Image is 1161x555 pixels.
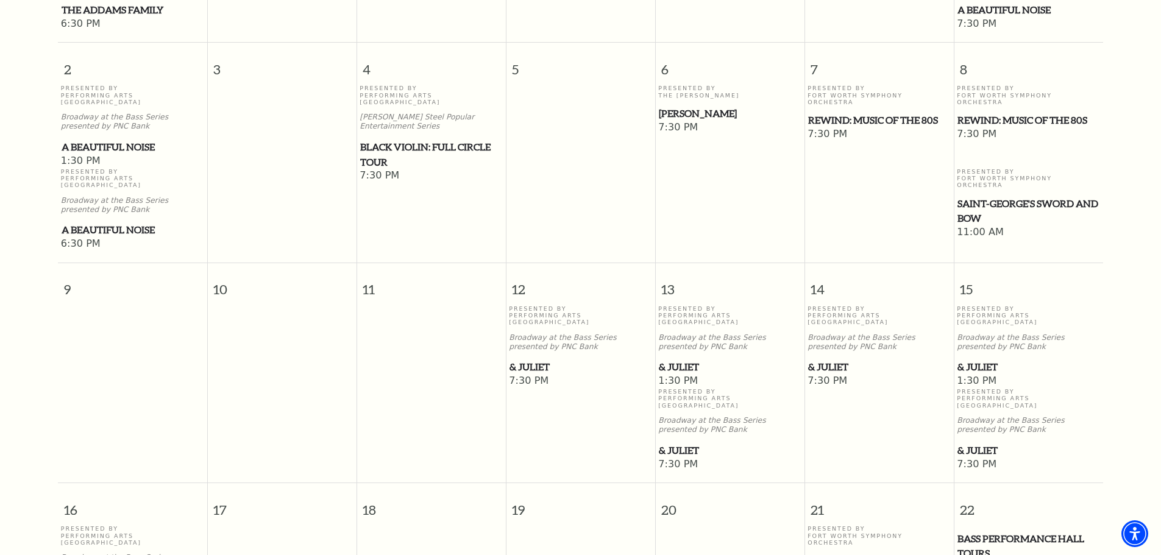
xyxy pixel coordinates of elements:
span: 7:30 PM [957,458,1100,472]
span: 15 [954,263,1104,305]
span: 12 [506,263,655,305]
span: 17 [208,483,357,525]
p: Broadway at the Bass Series presented by PNC Bank [957,333,1100,352]
span: & Juliet [659,443,801,458]
a: A Beautiful Noise [957,2,1100,18]
p: Broadway at the Bass Series presented by PNC Bank [61,113,204,131]
span: A Beautiful Noise [62,222,204,238]
span: 9 [58,263,207,305]
span: 11:00 AM [957,226,1100,239]
a: A Beautiful Noise [61,140,204,155]
span: 16 [58,483,207,525]
span: & Juliet [659,359,801,375]
a: & Juliet [509,359,652,375]
span: 7:30 PM [957,128,1100,141]
p: Presented By Performing Arts [GEOGRAPHIC_DATA] [61,525,204,546]
p: Broadway at the Bass Series presented by PNC Bank [61,196,204,214]
p: Presented By Fort Worth Symphony Orchestra [808,525,951,546]
p: Presented By Performing Arts [GEOGRAPHIC_DATA] [808,305,951,326]
p: Presented By Performing Arts [GEOGRAPHIC_DATA] [360,85,503,105]
span: 7:30 PM [509,375,652,388]
div: Accessibility Menu [1121,520,1148,547]
p: Presented By Performing Arts [GEOGRAPHIC_DATA] [658,388,801,409]
a: REWIND: Music of the 80s [808,113,951,128]
p: Presented By Performing Arts [GEOGRAPHIC_DATA] [509,305,652,326]
a: & Juliet [808,359,951,375]
span: REWIND: Music of the 80s [808,113,950,128]
span: Black Violin: Full Circle Tour [360,140,502,169]
p: [PERSON_NAME] Steel Popular Entertainment Series [360,113,503,131]
span: & Juliet [957,443,1099,458]
a: Beatrice Rana [658,106,801,121]
p: Presented By Performing Arts [GEOGRAPHIC_DATA] [957,388,1100,409]
span: A Beautiful Noise [957,2,1099,18]
span: 7 [805,43,954,85]
p: Presented By Performing Arts [GEOGRAPHIC_DATA] [957,305,1100,326]
span: 7:30 PM [360,169,503,183]
span: 3 [208,43,357,85]
p: Presented By Fort Worth Symphony Orchestra [957,85,1100,105]
span: 13 [656,263,804,305]
p: Broadway at the Bass Series presented by PNC Bank [957,416,1100,434]
span: 7:30 PM [658,121,801,135]
p: Presented By Fort Worth Symphony Orchestra [957,168,1100,189]
span: 7:30 PM [658,458,801,472]
span: 6:30 PM [61,18,204,31]
span: 20 [656,483,804,525]
span: 2 [58,43,207,85]
span: 7:30 PM [808,375,951,388]
span: & Juliet [957,359,1099,375]
p: Presented By Fort Worth Symphony Orchestra [808,85,951,105]
span: 6 [656,43,804,85]
span: 7:30 PM [808,128,951,141]
span: 11 [357,263,506,305]
a: & Juliet [658,443,801,458]
span: 18 [357,483,506,525]
span: 1:30 PM [957,375,1100,388]
span: 6:30 PM [61,238,204,251]
span: 10 [208,263,357,305]
span: 1:30 PM [658,375,801,388]
p: Broadway at the Bass Series presented by PNC Bank [658,416,801,434]
a: A Beautiful Noise [61,222,204,238]
span: & Juliet [808,359,950,375]
span: 19 [506,483,655,525]
span: REWIND: Music of the 80s [957,113,1099,128]
span: 7:30 PM [957,18,1100,31]
p: Broadway at the Bass Series presented by PNC Bank [658,333,801,352]
p: Presented By Performing Arts [GEOGRAPHIC_DATA] [658,305,801,326]
span: 21 [805,483,954,525]
p: Presented By Performing Arts [GEOGRAPHIC_DATA] [61,85,204,105]
p: Broadway at the Bass Series presented by PNC Bank [509,333,652,352]
a: & Juliet [957,443,1100,458]
span: 4 [357,43,506,85]
span: 22 [954,483,1104,525]
span: A Beautiful Noise [62,140,204,155]
p: Presented By The [PERSON_NAME] [658,85,801,99]
span: The Addams Family [62,2,204,18]
span: 5 [506,43,655,85]
span: & Juliet [509,359,652,375]
p: Broadway at the Bass Series presented by PNC Bank [808,333,951,352]
a: Black Violin: Full Circle Tour [360,140,503,169]
span: [PERSON_NAME] [659,106,801,121]
p: Presented By Performing Arts [GEOGRAPHIC_DATA] [61,168,204,189]
a: REWIND: Music of the 80s [957,113,1100,128]
a: & Juliet [658,359,801,375]
a: Saint-George's Sword and Bow [957,196,1100,226]
span: 14 [805,263,954,305]
span: Saint-George's Sword and Bow [957,196,1099,226]
a: The Addams Family [61,2,204,18]
a: & Juliet [957,359,1100,375]
span: 1:30 PM [61,155,204,168]
span: 8 [954,43,1104,85]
